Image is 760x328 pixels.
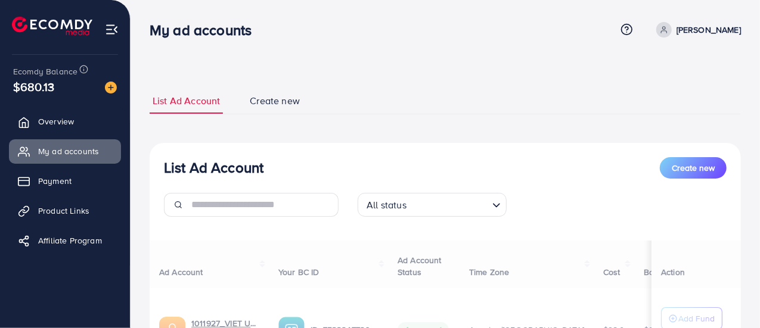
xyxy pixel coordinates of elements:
span: My ad accounts [38,145,99,157]
h3: My ad accounts [150,21,261,39]
img: logo [12,17,92,35]
span: All status [364,196,409,214]
span: Payment [38,175,72,187]
span: Overview [38,115,74,127]
h3: List Ad Account [164,159,263,176]
a: Overview [9,110,121,133]
span: Create new [672,162,715,174]
span: Product Links [38,205,89,217]
a: My ad accounts [9,139,121,163]
a: Payment [9,169,121,193]
span: List Ad Account [153,94,220,108]
span: Affiliate Program [38,235,102,246]
p: [PERSON_NAME] [677,23,741,37]
div: Search for option [358,193,507,217]
a: Affiliate Program [9,229,121,252]
img: menu [105,23,119,36]
a: [PERSON_NAME] [652,22,741,38]
span: Ecomdy Balance [13,65,77,77]
a: Product Links [9,199,121,223]
span: Create new [250,94,300,108]
span: $680.13 [13,78,54,95]
button: Create new [660,157,727,179]
iframe: Chat [709,274,751,319]
img: image [105,82,117,93]
input: Search for option [410,194,488,214]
